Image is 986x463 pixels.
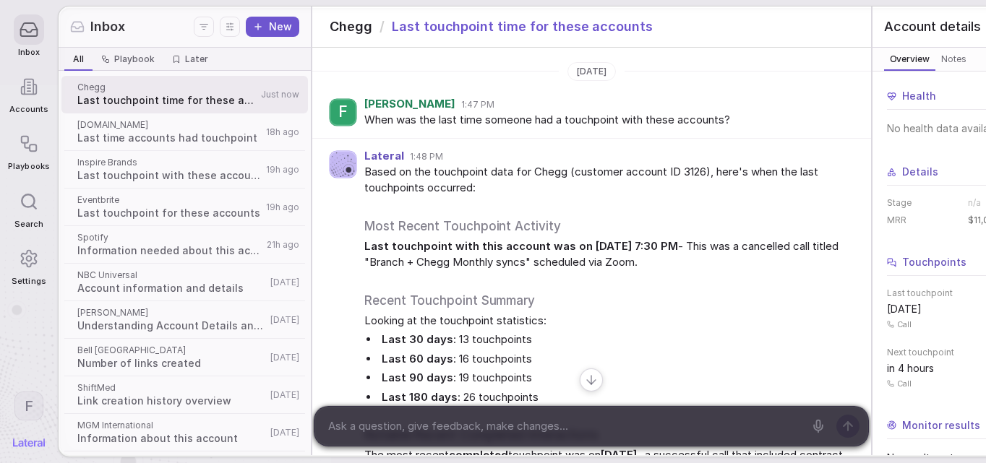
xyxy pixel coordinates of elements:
[8,162,49,171] span: Playbooks
[77,157,262,168] span: Inspire Brands
[364,150,404,163] span: Lateral
[77,269,266,281] span: NBC Universal
[266,202,299,213] span: 19h ago
[887,197,959,209] dt: Stage
[13,438,45,447] img: Lateral
[266,164,299,176] span: 19h ago
[270,314,299,326] span: [DATE]
[9,105,48,114] span: Accounts
[364,164,848,196] span: Based on the touchpoint data for Chegg (customer account ID 3126), here's when the last touchpoin...
[77,93,257,108] span: Last touchpoint time for these accounts
[61,226,308,264] a: SpotifyInformation needed about this account21h ago
[61,414,308,451] a: MGM InternationalInformation about this account[DATE]
[884,17,981,36] span: Account details
[968,197,981,209] span: n/a
[77,119,262,131] span: [DOMAIN_NAME]
[194,17,214,37] button: Filters
[77,394,266,408] span: Link creation history overview
[8,64,49,121] a: Accounts
[887,361,934,376] span: in 4 hours
[77,243,262,258] span: Information needed about this account
[330,151,356,178] img: Agent avatar
[61,76,308,113] a: CheggLast touchpoint time for these accountsJust now
[902,165,938,179] span: Details
[261,89,299,100] span: Just now
[77,431,266,446] span: Information about this account
[577,66,606,77] span: [DATE]
[364,112,848,129] span: When was the last time someone had a touchpoint with these accounts?
[270,427,299,438] span: [DATE]
[897,319,912,329] span: Call
[887,215,959,226] dt: MRR
[364,98,455,111] span: [PERSON_NAME]
[8,7,49,64] a: Inbox
[887,52,933,66] span: Overview
[270,352,299,363] span: [DATE]
[382,390,458,404] strong: Last 180 days
[338,103,348,121] span: F
[185,53,208,65] span: Later
[601,448,637,462] strong: [DATE]
[379,332,848,348] li: : 13 touchpoints
[902,418,980,433] span: Monitor results
[77,281,266,295] span: Account information and details
[410,151,443,163] span: 1:48 PM
[266,126,299,138] span: 18h ago
[267,239,299,251] span: 21h ago
[392,17,653,36] span: Last touchpoint time for these accounts
[18,48,40,57] span: Inbox
[379,351,848,368] li: : 16 touchpoints
[12,277,46,286] span: Settings
[364,217,848,235] h2: Most Recent Touchpoint Activity
[246,17,299,37] button: New thread
[77,307,266,319] span: [PERSON_NAME]
[77,420,266,431] span: MGM International
[61,189,308,226] a: EventbriteLast touchpoint for these accounts19h ago
[77,356,266,371] span: Number of links created
[25,397,33,415] span: F
[449,448,508,462] strong: completed
[902,89,936,103] span: Health
[382,332,453,346] strong: Last 30 days
[77,232,262,243] span: Spotify
[270,389,299,401] span: [DATE]
[114,53,155,65] span: Playbook
[77,345,266,356] span: Bell [GEOGRAPHIC_DATA]
[897,378,912,389] span: Call
[382,352,453,365] strong: Last 60 days
[364,238,848,271] span: - This was a cancelled call titled "Branch + Chegg Monthly syncs" scheduled via Zoom.
[77,131,262,145] span: Last time accounts had touchpoint
[77,206,262,220] span: Last touchpoint for these accounts
[77,168,262,183] span: Last touchpoint with these accounts
[14,220,43,229] span: Search
[270,277,299,288] span: [DATE]
[73,53,84,65] span: All
[61,376,308,414] a: ShiftMedLink creation history overview[DATE]
[382,371,453,384] strong: Last 90 days
[379,389,848,406] li: : 26 touchpoints
[364,239,678,253] strong: Last touchpoint with this account was on [DATE] 7:30 PM
[330,17,372,36] span: Chegg
[364,313,848,329] span: Looking at the touchpoint statistics:
[887,302,922,316] span: [DATE]
[77,82,257,93] span: Chegg
[379,370,848,386] li: : 19 touchpoints
[77,319,266,333] span: Understanding Account Details and Requirements
[61,339,308,376] a: Bell [GEOGRAPHIC_DATA]Number of links created[DATE]
[938,52,969,66] span: Notes
[220,17,240,37] button: Display settings
[61,264,308,301] a: NBC UniversalAccount information and details[DATE]
[461,99,494,111] span: 1:47 PM
[90,17,125,36] span: Inbox
[364,291,848,310] h2: Recent Touchpoint Summary
[61,151,308,189] a: Inspire BrandsLast touchpoint with these accounts19h ago
[8,121,49,178] a: Playbooks
[77,382,266,394] span: ShiftMed
[380,17,385,36] span: /
[61,113,308,151] a: [DOMAIN_NAME]Last time accounts had touchpoint18h ago
[8,236,49,293] a: Settings
[77,194,262,206] span: Eventbrite
[902,255,966,269] span: Touchpoints
[61,301,308,339] a: [PERSON_NAME]Understanding Account Details and Requirements[DATE]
